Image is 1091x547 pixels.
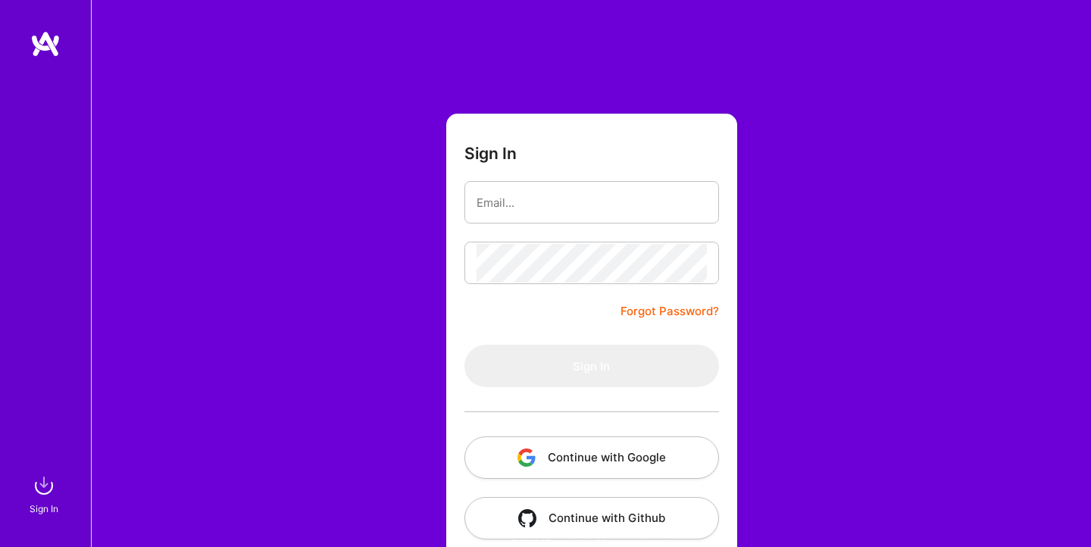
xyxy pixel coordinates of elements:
img: logo [30,30,61,58]
button: Sign In [464,345,719,387]
h3: Sign In [464,144,517,163]
button: Continue with Github [464,497,719,539]
a: sign inSign In [32,470,59,517]
button: Continue with Google [464,436,719,479]
img: icon [517,449,536,467]
div: Sign In [30,501,58,517]
img: icon [518,509,536,527]
img: sign in [29,470,59,501]
input: Email... [477,183,707,222]
a: Forgot Password? [621,302,719,320]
